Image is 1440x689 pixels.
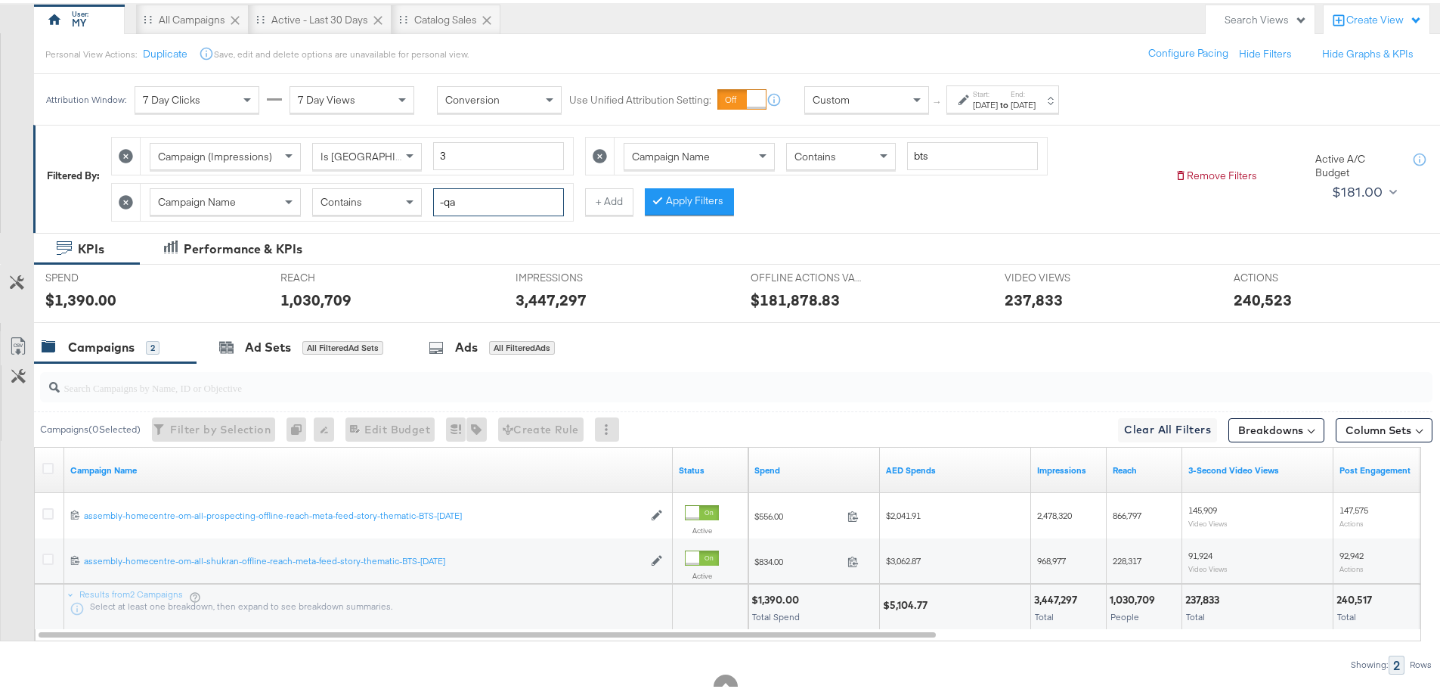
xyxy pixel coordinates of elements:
[321,192,362,206] span: Contains
[1113,461,1176,473] a: The number of people your ad was served to.
[302,338,383,352] div: All Filtered Ad Sets
[84,552,643,564] div: assembly-homecentre-om-all-shukran-offline-reach-meta-feed-story-thematic-BTS-[DATE]
[1124,417,1211,436] span: Clear All Filters
[84,507,643,520] a: assembly-homecentre-om-all-prospecting-offline-reach-meta-feed-story-thematic-BTS-[DATE]
[1234,286,1292,308] div: 240,523
[1188,461,1327,473] a: The number of times your video was viewed for 3 seconds or more.
[1034,590,1082,604] div: 3,447,297
[146,338,159,352] div: 2
[516,268,629,282] span: IMPRESSIONS
[1239,44,1292,58] button: Hide Filters
[256,12,265,20] div: Drag to reorder tab
[184,237,302,255] div: Performance & KPIs
[40,420,141,433] div: Campaigns ( 0 Selected)
[144,12,152,20] div: Drag to reorder tab
[569,90,711,104] label: Use Unified Attribution Setting:
[1188,516,1228,525] sub: Video Views
[158,192,236,206] span: Campaign Name
[1110,590,1160,604] div: 1,030,709
[1037,507,1072,518] span: 2,478,320
[685,568,719,578] label: Active
[1322,44,1414,58] button: Hide Graphs & KPIs
[632,147,710,160] span: Campaign Name
[1005,286,1063,308] div: 237,833
[1315,149,1398,177] div: Active A/C Budget
[271,10,368,24] div: Active - Last 30 Days
[1188,501,1217,513] span: 145,909
[280,268,394,282] span: REACH
[1234,268,1347,282] span: ACTIONS
[143,44,187,58] button: Duplicate
[68,336,135,353] div: Campaigns
[751,286,840,308] div: $181,878.83
[245,336,291,353] div: Ad Sets
[886,507,921,518] span: $2,041.91
[45,92,127,102] div: Attribution Window:
[45,268,159,282] span: SPEND
[158,147,272,160] span: Campaign (Impressions)
[1011,86,1036,96] label: End:
[754,507,841,519] span: $556.00
[1113,552,1141,563] span: 228,317
[886,461,1025,473] a: 3.6725
[645,185,734,213] button: Apply Filters
[998,96,1011,107] strong: to
[1409,656,1432,667] div: Rows
[72,13,86,27] div: MY
[70,461,667,473] a: Your campaign name.
[585,185,633,213] button: + Add
[931,97,945,102] span: ↑
[214,45,469,57] div: Save, edit and delete options are unavailable for personal view.
[752,608,800,619] span: Total Spend
[1336,590,1377,604] div: 240,517
[516,286,587,308] div: 3,447,297
[1339,516,1364,525] sub: Actions
[1339,501,1368,513] span: 147,575
[754,461,874,473] a: The total amount spent to date.
[1332,178,1383,200] div: $181.00
[143,90,200,104] span: 7 Day Clicks
[1118,415,1217,439] button: Clear All Filters
[280,286,351,308] div: 1,030,709
[886,552,921,563] span: $3,062.87
[84,552,643,565] a: assembly-homecentre-om-all-shukran-offline-reach-meta-feed-story-thematic-BTS-[DATE]
[45,45,137,57] div: Personal View Actions:
[489,338,555,352] div: All Filtered Ads
[1350,656,1389,667] div: Showing:
[455,336,478,353] div: Ads
[1225,10,1307,24] div: Search Views
[1037,552,1066,563] span: 968,977
[47,166,100,180] div: Filtered By:
[60,364,1305,393] input: Search Campaigns by Name, ID or Objective
[433,185,564,213] input: Enter a search term
[321,147,436,160] span: Is [GEOGRAPHIC_DATA]
[1336,415,1432,439] button: Column Sets
[1188,561,1228,570] sub: Video Views
[679,461,742,473] a: Shows the current state of your Ad Campaign.
[433,139,564,167] input: Enter a number
[1339,561,1364,570] sub: Actions
[751,268,864,282] span: OFFLINE ACTIONS VALUE
[1337,608,1356,619] span: Total
[1339,547,1364,558] span: 92,942
[973,86,998,96] label: Start:
[754,553,841,564] span: $834.00
[1186,608,1205,619] span: Total
[685,523,719,532] label: Active
[1175,166,1257,180] button: Remove Filters
[1185,590,1224,604] div: 237,833
[907,139,1038,167] input: Enter a search term
[1110,608,1139,619] span: People
[883,595,932,610] div: $5,104.77
[1228,415,1324,439] button: Breakdowns
[973,96,998,108] div: [DATE]
[286,414,314,439] div: 0
[1037,461,1101,473] a: The number of times your ad was served. On mobile apps an ad is counted as served the first time ...
[78,237,104,255] div: KPIs
[298,90,355,104] span: 7 Day Views
[1035,608,1054,619] span: Total
[445,90,500,104] span: Conversion
[399,12,407,20] div: Drag to reorder tab
[1389,653,1404,672] div: 2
